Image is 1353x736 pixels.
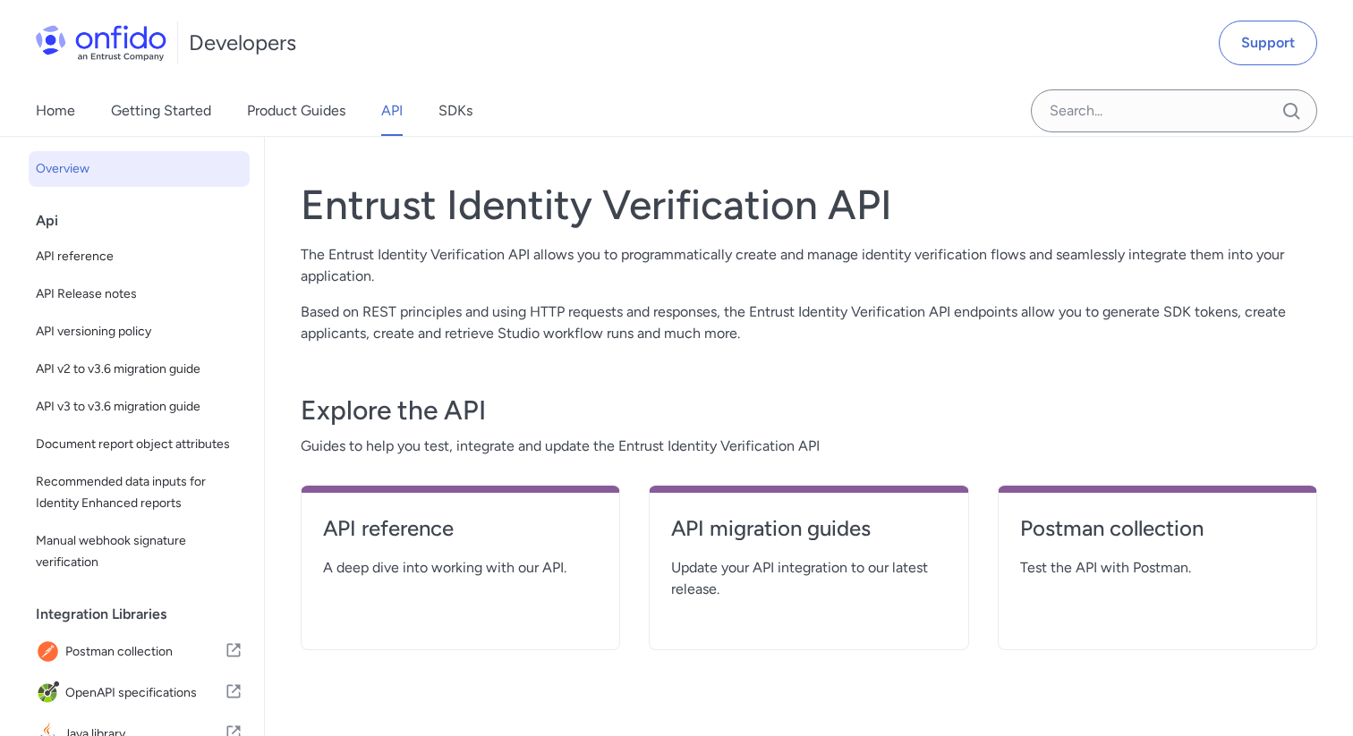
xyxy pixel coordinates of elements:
[29,351,250,387] a: API v2 to v3.6 migration guide
[36,596,257,632] div: Integration Libraries
[323,557,598,579] span: A deep dive into working with our API.
[36,639,65,664] img: IconPostman collection
[301,393,1317,428] h3: Explore the API
[671,514,946,557] a: API migration guides
[36,86,75,136] a: Home
[36,321,243,343] span: API versioning policy
[189,29,296,57] h1: Developers
[36,471,243,514] span: Recommended data inputs for Identity Enhanced reports
[323,514,598,543] h4: API reference
[29,464,250,521] a: Recommended data inputs for Identity Enhanced reports
[65,639,225,664] span: Postman collection
[36,434,243,455] span: Document report object attributes
[301,244,1317,287] p: The Entrust Identity Verification API allows you to programmatically create and manage identity v...
[1031,89,1317,132] input: Onfido search input field
[1020,514,1295,543] h4: Postman collection
[65,681,225,706] span: OpenAPI specifications
[29,239,250,275] a: API reference
[29,276,250,312] a: API Release notes
[36,203,257,239] div: Api
[36,681,65,706] img: IconOpenAPI specifications
[323,514,598,557] a: API reference
[1020,557,1295,579] span: Test the API with Postman.
[381,86,403,136] a: API
[36,396,243,418] span: API v3 to v3.6 migration guide
[301,436,1317,457] span: Guides to help you test, integrate and update the Entrust Identity Verification API
[301,180,1317,230] h1: Entrust Identity Verification API
[1219,21,1317,65] a: Support
[111,86,211,136] a: Getting Started
[36,25,166,61] img: Onfido Logo
[1020,514,1295,557] a: Postman collection
[36,246,243,267] span: API reference
[29,314,250,350] a: API versioning policy
[29,632,250,672] a: IconPostman collectionPostman collection
[36,283,243,305] span: API Release notes
[671,514,946,543] h4: API migration guides
[36,158,243,180] span: Overview
[301,301,1317,344] p: Based on REST principles and using HTTP requests and responses, the Entrust Identity Verification...
[29,673,250,713] a: IconOpenAPI specificationsOpenAPI specifications
[29,427,250,462] a: Document report object attributes
[247,86,345,136] a: Product Guides
[36,359,243,380] span: API v2 to v3.6 migration guide
[438,86,472,136] a: SDKs
[36,530,243,573] span: Manual webhook signature verification
[29,523,250,580] a: Manual webhook signature verification
[671,557,946,600] span: Update your API integration to our latest release.
[29,389,250,425] a: API v3 to v3.6 migration guide
[29,151,250,187] a: Overview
